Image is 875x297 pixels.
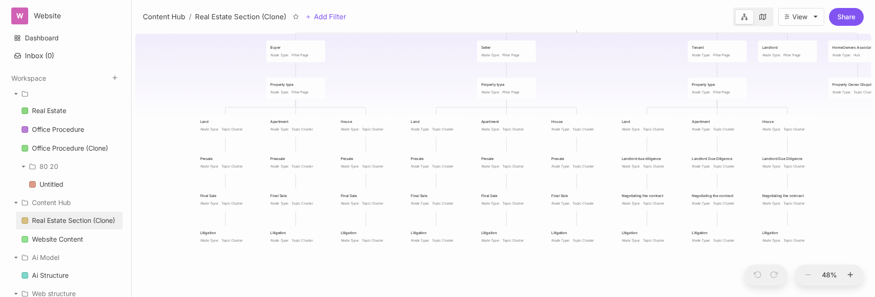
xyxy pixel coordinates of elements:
div: Negotiating the contractNode Type:Topic Cluster [617,189,677,211]
div: LandNode Type:Topic Cluster [617,114,677,137]
span: Topic Cluster [502,127,524,132]
div: LandlordNode Type:Pillar Page [758,40,817,62]
div: Node Type : [270,127,289,132]
div: Real Estate [16,102,123,120]
div: Node Type : [762,201,781,206]
span: Pillar Page [291,90,309,95]
div: Final SaleNode Type:Topic Cluster [336,189,396,211]
div: Real Estate Section (Clone) [195,11,286,23]
div: LitigationNode Type:Topic Cluster [196,226,255,248]
span: Topic Cluster [713,127,734,132]
div: Node Type : [762,127,781,132]
div: Node Type : [762,238,781,244]
span: Topic Cluster [221,238,243,244]
div: Real Estate Section (Clone) [32,215,115,226]
div: Landlord Due DiligenceNode Type:Topic Cluster [687,152,747,174]
span: Hub [853,53,860,58]
div: Node Type : [551,238,570,244]
div: Website Content [32,234,83,245]
div: Node Type : [200,127,219,132]
span: Topic Cluster [291,127,313,132]
div: TenantNode Type:Pillar Page [687,40,747,62]
div: Node Type : [481,89,500,95]
div: 80 20 [16,158,123,175]
div: Node Type : [270,164,289,169]
div: LitigationNode Type:Topic Cluster [547,226,606,248]
button: View [778,8,824,26]
div: Node Type : [270,89,289,95]
div: Node Type : [692,89,710,95]
span: Topic Cluster [572,201,594,206]
div: Property type [692,82,742,87]
div: Presale [200,156,251,161]
div: Content Hub [32,197,71,208]
div: Apartment [481,119,532,124]
div: Node Type : [341,238,359,244]
span: Topic Cluster [432,201,453,206]
span: Topic Cluster [643,238,664,244]
div: HouseNode Type:Topic Cluster [758,114,817,137]
a: Office Procedure (Clone) [16,139,123,157]
div: Negotiating the cotnract [762,193,813,198]
div: Final SaleNode Type:Topic Cluster [406,189,466,211]
div: Node Type : [832,89,851,95]
div: Buyer [270,45,321,50]
div: Ai Model [8,249,123,266]
span: Topic Cluster [713,238,734,244]
span: Topic Cluster [572,164,594,169]
div: Node Type : [832,52,851,58]
a: Untitled [23,175,123,193]
span: Topic Cluster [362,201,383,206]
div: HouseNode Type:Topic Cluster [547,114,606,137]
a: Ai Structure [16,267,123,284]
div: Litigation [551,230,602,236]
div: Real Estate [32,105,66,116]
div: Untitled [39,179,63,190]
div: Node Type : [551,127,570,132]
button: Add Filter [305,11,346,23]
div: Node Type : [762,52,781,58]
a: Dashboard [8,29,123,47]
div: PresaleNode Type:Topic Cluster [196,152,255,174]
div: Node Type : [622,238,640,244]
div: ApartmentNode Type:Topic Cluster [477,114,536,137]
span: Topic Cluster [643,164,664,169]
div: Final SaleNode Type:Topic Cluster [547,189,606,211]
div: PreasaleNode Type:Topic Cluster [266,152,325,174]
a: Real Estate Section (Clone) [16,212,123,229]
div: View [792,13,807,21]
div: LitigationNode Type:Topic Cluster [266,226,325,248]
div: Apartment [692,119,742,124]
div: Node Type : [692,164,710,169]
div: Negotiating the contractNode Type:Topic Cluster [687,189,747,211]
span: Topic Cluster [783,164,805,169]
div: Property typeNode Type:Pillar Page [687,77,747,99]
span: Add Filter [311,11,346,23]
div: Litigation [200,230,251,236]
span: Topic Cluster [221,164,243,169]
span: Topic Cluster [432,238,453,244]
div: Tenant [692,45,742,50]
div: Node Type : [200,201,219,206]
div: LandNode Type:Topic Cluster [406,114,466,137]
div: LitigationNode Type:Topic Cluster [336,226,396,248]
div: ApartmentNode Type:Topic Cluster [687,114,747,137]
span: Topic Cluster [362,127,383,132]
div: Node Type : [762,164,781,169]
div: HouseNode Type:Topic Cluster [336,114,396,137]
div: Final Sale [270,193,321,198]
div: Negotiating the contract [622,193,672,198]
div: Website Content [16,230,123,249]
span: Topic Cluster [502,164,524,169]
div: LitigationNode Type:Topic Cluster [617,226,677,248]
div: Node Type : [411,238,429,244]
div: Node Type : [341,164,359,169]
div: Content Hub [8,194,123,211]
div: Litigation [692,230,742,236]
span: Pillar Page [713,90,730,95]
div: Node Type : [200,238,219,244]
div: Litigation [411,230,461,236]
div: Node Type : [692,201,710,206]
